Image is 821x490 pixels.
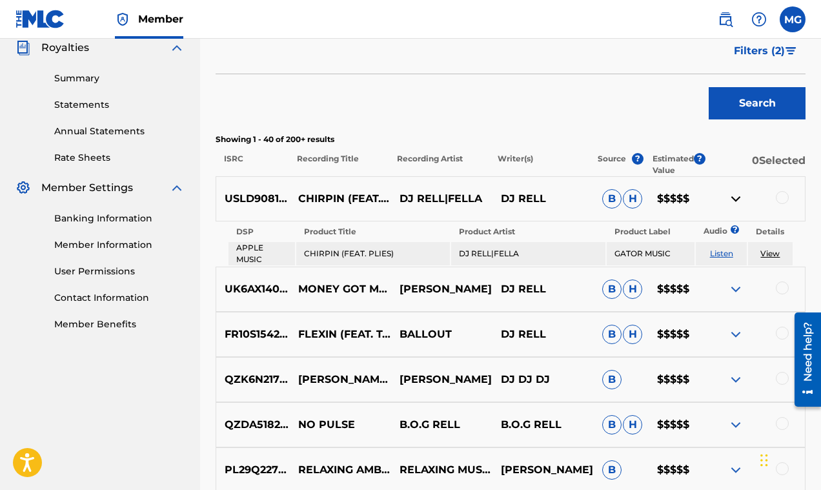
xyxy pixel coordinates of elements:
a: Banking Information [54,212,185,225]
span: H [623,325,642,344]
iframe: Chat Widget [756,428,821,490]
img: expand [728,327,744,342]
p: [PERSON_NAME] [391,372,492,387]
a: Member Benefits [54,318,185,331]
p: [PERSON_NAME] (DEMBOW MIX 2021 VOL 4 LOS DEMBOW MAS PEGADO 2021 MEZCLANDO EN VIVO [PERSON_NAME]) [290,372,391,387]
span: B [602,189,622,209]
span: H [623,415,642,434]
img: expand [728,281,744,297]
img: filter [786,47,796,55]
th: DSP [228,223,295,241]
td: DJ RELL|FELLA [451,242,605,265]
td: CHIRPIN (FEAT. PLIES) [296,242,450,265]
img: Member Settings [15,180,31,196]
button: Filters (2) [726,35,806,67]
p: $$$$$ [649,462,704,478]
p: USLD90815114 [216,191,290,207]
p: MONEY GOT ME FUCKED UP (FEAT. [PERSON_NAME]) [290,281,391,297]
a: Contact Information [54,291,185,305]
a: View [760,249,780,258]
img: expand [728,462,744,478]
span: Royalties [41,40,89,56]
td: APPLE MUSIC [228,242,295,265]
p: CHIRPIN (FEAT. PLIES) [290,191,391,207]
img: MLC Logo [15,10,65,28]
button: Search [709,87,806,119]
p: [PERSON_NAME] [391,281,492,297]
div: Help [746,6,772,32]
p: Recording Artist [389,153,489,176]
span: B [602,280,622,299]
p: $$$$$ [649,281,704,297]
span: Filters ( 2 ) [734,43,785,59]
p: Writer(s) [489,153,589,176]
p: Source [598,153,626,176]
th: Details [748,223,793,241]
span: ? [735,225,735,234]
p: FR10S1542847 [216,327,290,342]
a: Member Information [54,238,185,252]
a: Annual Statements [54,125,185,138]
p: FLEXIN (FEAT. TADOE & CHIEF KEEF) [290,327,391,342]
th: Product Label [607,223,695,241]
p: QZK6N2177301 [216,372,290,387]
span: Member [138,12,183,26]
p: B.O.G RELL [492,417,594,433]
a: Listen [710,249,733,258]
td: GATOR MUSIC [607,242,695,265]
th: Product Title [296,223,450,241]
span: H [623,189,642,209]
span: Member Settings [41,180,133,196]
img: expand [728,372,744,387]
p: ISRC [216,153,289,176]
a: Statements [54,98,185,112]
th: Product Artist [451,223,605,241]
img: expand [169,40,185,56]
p: Estimated Value [653,153,694,176]
p: QZDA51826349 [216,417,290,433]
p: NO PULSE [290,417,391,433]
p: $$$$$ [649,372,704,387]
div: Drag [760,441,768,480]
a: Public Search [713,6,738,32]
span: B [602,325,622,344]
p: $$$$$ [649,417,704,433]
span: ? [632,153,644,165]
p: UK6AX1400182 [216,281,290,297]
p: $$$$$ [649,327,704,342]
img: Top Rightsholder [115,12,130,27]
p: Recording Title [289,153,389,176]
p: PL29Q2277267 [216,462,290,478]
p: DJ RELL|FELLA [391,191,492,207]
p: Audio [696,225,711,237]
div: User Menu [780,6,806,32]
p: BALLOUT [391,327,492,342]
p: DJ DJ DJ [492,372,594,387]
img: search [718,12,733,27]
p: RELAXING MUSIC FOR DOGS [391,462,492,478]
p: Showing 1 - 40 of 200+ results [216,134,806,145]
p: DJ RELL [492,327,594,342]
p: B.O.G RELL [391,417,492,433]
p: DJ RELL [492,281,594,297]
p: $$$$$ [649,191,704,207]
span: B [602,415,622,434]
a: Summary [54,72,185,85]
span: H [623,280,642,299]
p: DJ RELL [492,191,594,207]
img: Royalties [15,40,31,56]
p: [PERSON_NAME] [492,462,594,478]
iframe: Resource Center [785,307,821,413]
img: expand [728,417,744,433]
span: ? [694,153,705,165]
p: 0 Selected [705,153,806,176]
img: contract [728,191,744,207]
a: Rate Sheets [54,151,185,165]
span: B [602,460,622,480]
span: B [602,370,622,389]
a: User Permissions [54,265,185,278]
img: help [751,12,767,27]
p: RELAXING AMBIENCE FOR PLEASANT DOGS [290,462,391,478]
